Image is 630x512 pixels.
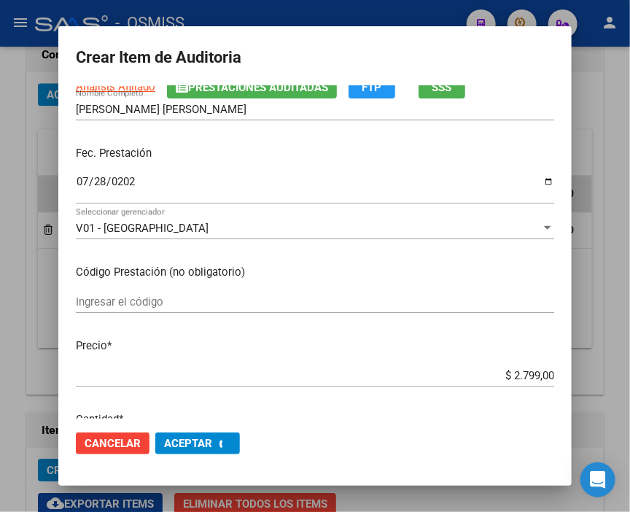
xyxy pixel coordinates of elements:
[76,80,155,93] span: Análisis Afiliado
[188,81,328,94] span: Prestaciones Auditadas
[76,264,554,281] p: Código Prestación (no obligatorio)
[76,411,554,428] p: Cantidad
[432,81,452,94] span: SSS
[580,462,615,497] div: Open Intercom Messenger
[164,437,212,450] span: Aceptar
[167,76,337,98] button: Prestaciones Auditadas
[76,222,209,235] span: V01 - [GEOGRAPHIC_DATA]
[85,437,141,450] span: Cancelar
[76,44,554,71] h2: Crear Item de Auditoria
[362,81,382,94] span: FTP
[76,338,554,354] p: Precio
[419,76,465,98] button: SSS
[76,145,554,162] p: Fec. Prestación
[155,433,240,454] button: Aceptar
[349,76,395,98] button: FTP
[76,433,149,454] button: Cancelar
